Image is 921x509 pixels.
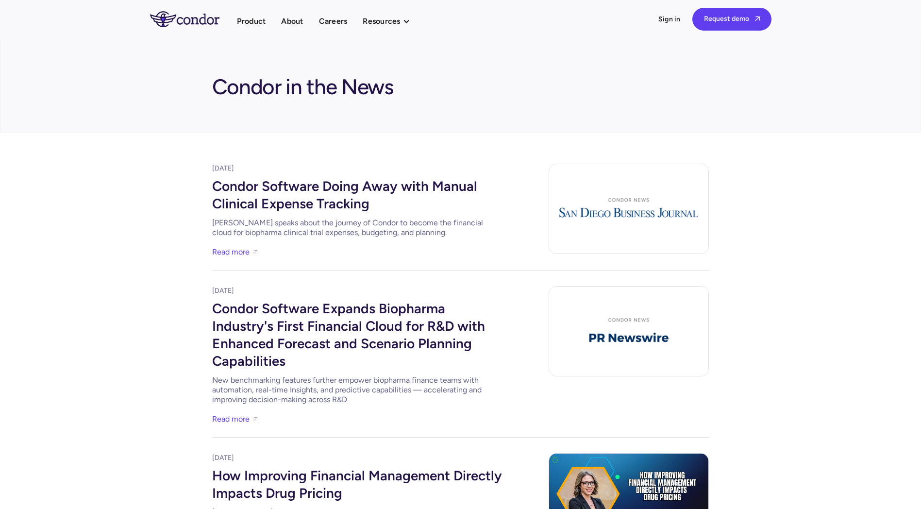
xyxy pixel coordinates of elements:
a: Product [237,15,266,28]
a: home [150,11,237,27]
div: Condor Software Expands Biopharma Industry's First Financial Cloud for R&D with Enhanced Forecast... [212,296,503,372]
div: [DATE] [212,453,503,463]
div: Resources [363,15,400,28]
span:  [755,16,760,22]
div: Resources [363,15,419,28]
a: Read more [212,412,250,425]
a: Condor Software Doing Away with Manual Clinical Expense Tracking[PERSON_NAME] speaks about the jo... [212,173,503,238]
div: [PERSON_NAME] speaks about the journey of Condor to become the financial cloud for biopharma clin... [212,218,503,238]
div: [DATE] [212,164,503,173]
a: Sign in [658,15,681,24]
div: [DATE] [212,286,503,296]
div: New benchmarking features further empower biopharma finance teams with automation, real-time Insi... [212,375,503,405]
div: How Improving Financial Management Directly Impacts Drug Pricing [212,463,503,504]
h1: Condor in the News [212,69,394,101]
a: Careers [319,15,348,28]
a: About [281,15,303,28]
a: Condor Software Expands Biopharma Industry's First Financial Cloud for R&D with Enhanced Forecast... [212,296,503,405]
a: Request demo [692,8,771,31]
div: Condor Software Doing Away with Manual Clinical Expense Tracking [212,173,503,214]
a: Read more [212,245,250,258]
